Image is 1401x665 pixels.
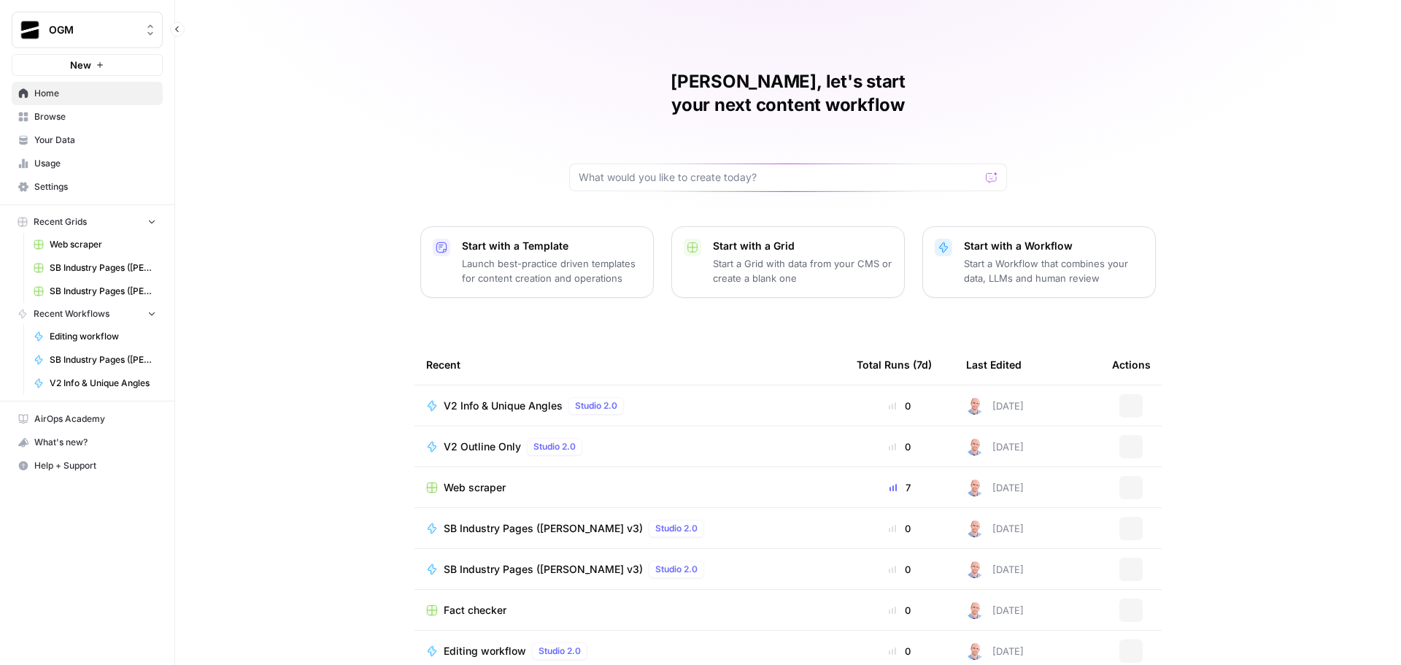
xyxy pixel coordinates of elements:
span: SB Industry Pages ([PERSON_NAME] v3) [50,353,156,366]
a: SB Industry Pages ([PERSON_NAME] v3) Grid [27,280,163,303]
div: [DATE] [966,642,1024,660]
h1: [PERSON_NAME], let's start your next content workflow [569,70,1007,117]
a: Settings [12,175,163,199]
a: Fact checker [426,603,833,618]
div: 0 [857,562,943,577]
span: New [70,58,91,72]
button: Recent Workflows [12,303,163,325]
a: Editing workflow [27,325,163,348]
div: 0 [857,644,943,658]
a: SB Industry Pages ([PERSON_NAME] v3) Grid [27,256,163,280]
button: Start with a GridStart a Grid with data from your CMS or create a blank one [671,226,905,298]
span: Fact checker [444,603,506,618]
button: New [12,54,163,76]
span: Web scraper [50,238,156,251]
div: 0 [857,399,943,413]
div: Last Edited [966,345,1022,385]
span: Studio 2.0 [655,522,698,535]
div: 0 [857,439,943,454]
div: What's new? [12,431,162,453]
div: [DATE] [966,520,1024,537]
img: 4tx75zylyv1pt3lh6v9ok7bbf875 [966,601,984,619]
a: Web scraper [426,480,833,495]
a: V2 Info & Unique Angles [27,372,163,395]
a: Usage [12,152,163,175]
div: [DATE] [966,397,1024,415]
span: V2 Outline Only [444,439,521,454]
img: 4tx75zylyv1pt3lh6v9ok7bbf875 [966,479,984,496]
button: Start with a TemplateLaunch best-practice driven templates for content creation and operations [420,226,654,298]
div: Actions [1112,345,1151,385]
span: V2 Info & Unique Angles [50,377,156,390]
span: Studio 2.0 [575,399,617,412]
div: 0 [857,521,943,536]
span: Home [34,87,156,100]
button: Start with a WorkflowStart a Workflow that combines your data, LLMs and human review [922,226,1156,298]
span: Browse [34,110,156,123]
img: 4tx75zylyv1pt3lh6v9ok7bbf875 [966,642,984,660]
span: V2 Info & Unique Angles [444,399,563,413]
button: Help + Support [12,454,163,477]
span: Web scraper [444,480,506,495]
span: Recent Workflows [34,307,109,320]
span: Settings [34,180,156,193]
a: V2 Outline OnlyStudio 2.0 [426,438,833,455]
span: AirOps Academy [34,412,156,426]
a: Home [12,82,163,105]
a: Your Data [12,128,163,152]
span: SB Industry Pages ([PERSON_NAME] v3) [444,562,643,577]
p: Launch best-practice driven templates for content creation and operations [462,256,641,285]
span: SB Industry Pages ([PERSON_NAME] v3) Grid [50,285,156,298]
img: OGM Logo [17,17,43,43]
input: What would you like to create today? [579,170,980,185]
div: Total Runs (7d) [857,345,932,385]
button: What's new? [12,431,163,454]
span: Editing workflow [444,644,526,658]
a: V2 Info & Unique AnglesStudio 2.0 [426,397,833,415]
img: 4tx75zylyv1pt3lh6v9ok7bbf875 [966,397,984,415]
div: Recent [426,345,833,385]
a: Editing workflowStudio 2.0 [426,642,833,660]
span: Studio 2.0 [655,563,698,576]
span: Help + Support [34,459,156,472]
div: [DATE] [966,438,1024,455]
div: [DATE] [966,479,1024,496]
img: 4tx75zylyv1pt3lh6v9ok7bbf875 [966,561,984,578]
a: SB Industry Pages ([PERSON_NAME] v3)Studio 2.0 [426,561,833,578]
a: AirOps Academy [12,407,163,431]
button: Recent Grids [12,211,163,233]
p: Start with a Workflow [964,239,1143,253]
span: Your Data [34,134,156,147]
a: SB Industry Pages ([PERSON_NAME] v3)Studio 2.0 [426,520,833,537]
p: Start a Grid with data from your CMS or create a blank one [713,256,892,285]
span: OGM [49,23,137,37]
button: Workspace: OGM [12,12,163,48]
a: SB Industry Pages ([PERSON_NAME] v3) [27,348,163,372]
div: 0 [857,603,943,618]
div: [DATE] [966,601,1024,619]
a: Browse [12,105,163,128]
img: 4tx75zylyv1pt3lh6v9ok7bbf875 [966,520,984,537]
span: SB Industry Pages ([PERSON_NAME] v3) Grid [50,261,156,274]
div: 7 [857,480,943,495]
p: Start with a Template [462,239,641,253]
span: Studio 2.0 [539,645,581,658]
a: Web scraper [27,233,163,256]
span: Studio 2.0 [533,440,576,453]
img: 4tx75zylyv1pt3lh6v9ok7bbf875 [966,438,984,455]
span: Usage [34,157,156,170]
span: SB Industry Pages ([PERSON_NAME] v3) [444,521,643,536]
p: Start with a Grid [713,239,892,253]
p: Start a Workflow that combines your data, LLMs and human review [964,256,1143,285]
div: [DATE] [966,561,1024,578]
span: Editing workflow [50,330,156,343]
span: Recent Grids [34,215,87,228]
